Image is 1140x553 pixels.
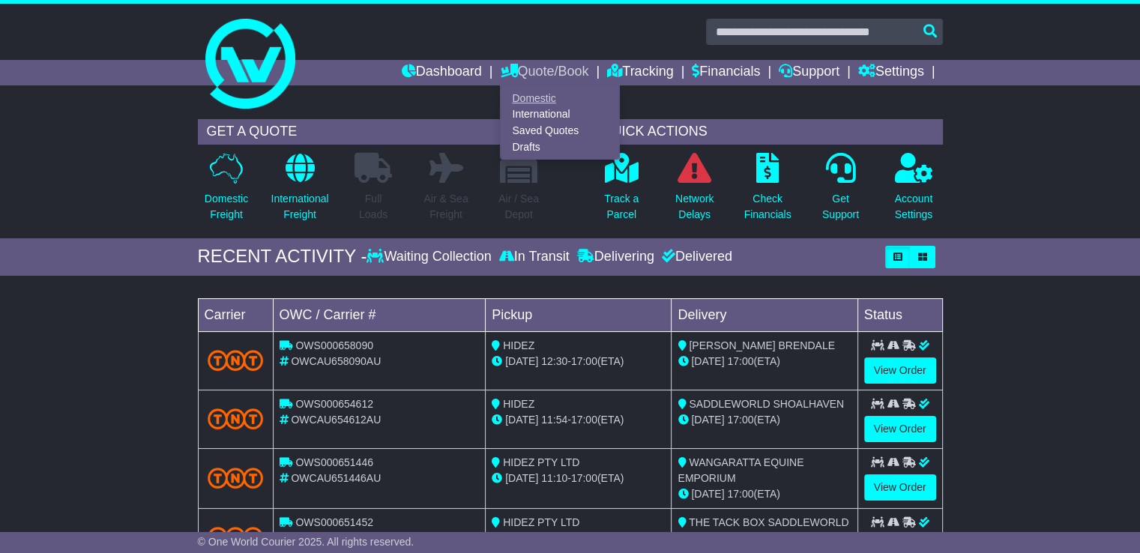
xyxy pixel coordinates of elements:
p: Track a Parcel [604,191,639,223]
span: [DATE] [505,355,538,367]
div: QUICK ACTIONS [593,119,943,145]
img: TNT_Domestic.png [208,350,264,370]
span: HIDEZ [503,398,534,410]
span: OWS000654612 [295,398,373,410]
span: OWS000651446 [295,456,373,468]
p: Domestic Freight [205,191,248,223]
span: [DATE] [505,414,538,426]
p: Check Financials [744,191,791,223]
a: International [501,106,619,123]
a: View Order [864,357,936,384]
span: 17:00 [727,488,753,500]
span: 17:00 [727,414,753,426]
span: HIDEZ PTY LTD [503,456,579,468]
span: THE TACK BOX SADDLEWORLD [689,516,848,528]
span: 11:10 [541,472,567,484]
a: Track aParcel [603,152,639,231]
span: [DATE] [691,488,724,500]
div: - (ETA) [492,412,665,428]
a: AccountSettings [894,152,934,231]
div: (ETA) [678,531,851,546]
div: RECENT ACTIVITY - [198,246,367,268]
p: International Freight [271,191,328,223]
span: 17:00 [571,472,597,484]
div: - (ETA) [492,531,665,546]
div: (ETA) [678,486,851,502]
div: In Transit [495,249,573,265]
span: SADDLEWORLD SHOALHAVEN [689,398,844,410]
div: Delivered [658,249,732,265]
span: [DATE] [691,414,724,426]
a: Saved Quotes [501,123,619,139]
span: 17:00 [571,414,597,426]
a: Support [779,60,839,85]
div: - (ETA) [492,471,665,486]
a: View Order [864,474,936,501]
span: 17:00 [727,355,753,367]
td: Carrier [198,298,273,331]
span: © One World Courier 2025. All rights reserved. [198,536,414,548]
a: GetSupport [821,152,860,231]
span: OWCAU654612AU [291,414,381,426]
span: OWCAU658090AU [291,355,381,367]
a: CheckFinancials [744,152,792,231]
div: GET A QUOTE [198,119,548,145]
a: DomesticFreight [204,152,249,231]
p: Network Delays [675,191,714,223]
span: [DATE] [691,355,724,367]
div: (ETA) [678,412,851,428]
a: Financials [692,60,760,85]
div: Quote/Book [500,85,620,160]
div: - (ETA) [492,354,665,369]
span: OWCAU651446AU [291,472,381,484]
img: TNT_Domestic.png [208,527,264,547]
a: Domestic [501,90,619,106]
img: TNT_Domestic.png [208,408,264,429]
p: Full Loads [355,191,392,223]
span: HIDEZ PTY LTD [503,516,579,528]
a: Drafts [501,139,619,155]
span: 11:54 [541,414,567,426]
span: WANGARATTA EQUINE EMPORIUM [678,456,803,484]
p: Account Settings [895,191,933,223]
div: Delivering [573,249,658,265]
span: OWS000658090 [295,339,373,351]
span: 12:30 [541,355,567,367]
p: Air / Sea Depot [498,191,539,223]
a: Quote/Book [500,60,588,85]
div: (ETA) [678,354,851,369]
a: NetworkDelays [675,152,714,231]
a: InternationalFreight [270,152,329,231]
a: Dashboard [402,60,482,85]
img: TNT_Domestic.png [208,468,264,488]
span: [PERSON_NAME] BRENDALE [689,339,835,351]
a: Settings [858,60,924,85]
p: Air & Sea Freight [423,191,468,223]
span: [DATE] [505,472,538,484]
td: Status [857,298,942,331]
span: HIDEZ [503,339,534,351]
td: Delivery [672,298,857,331]
span: OWS000651452 [295,516,373,528]
p: Get Support [822,191,859,223]
a: View Order [864,416,936,442]
td: OWC / Carrier # [273,298,486,331]
span: 17:00 [571,355,597,367]
div: Waiting Collection [367,249,495,265]
a: Tracking [607,60,673,85]
td: Pickup [486,298,672,331]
